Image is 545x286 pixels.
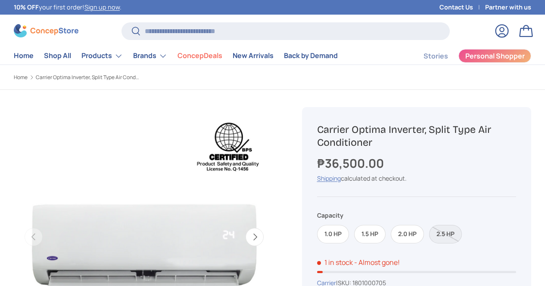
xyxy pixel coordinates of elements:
[439,3,485,12] a: Contact Us
[403,47,531,65] nav: Secondary
[354,258,400,267] p: - Almost gone!
[317,123,516,149] h1: Carrier Optima Inverter, Split Type Air Conditioner
[44,47,71,64] a: Shop All
[14,3,121,12] p: your first order! .
[465,52,525,59] span: Personal Shopper
[485,3,531,12] a: Partner with us
[14,47,34,64] a: Home
[14,47,338,65] nav: Primary
[317,211,343,220] legend: Capacity
[424,48,448,65] a: Stories
[178,47,222,64] a: ConcepDeals
[458,49,531,63] a: Personal Shopper
[317,258,353,267] span: 1 in stock
[429,225,462,243] label: Sold out
[284,47,338,64] a: Back by Demand
[81,47,123,65] a: Products
[233,47,274,64] a: New Arrivals
[14,24,78,37] img: ConcepStore
[14,3,39,11] strong: 10% OFF
[133,47,167,65] a: Brands
[128,47,172,65] summary: Brands
[317,174,516,183] div: calculated at checkout.
[14,74,288,81] nav: Breadcrumbs
[317,155,386,171] strong: ₱36,500.00
[84,3,120,11] a: Sign up now
[76,47,128,65] summary: Products
[14,75,28,80] a: Home
[317,174,341,182] a: Shipping
[36,75,139,80] a: Carrier Optima Inverter, Split Type Air Conditioner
